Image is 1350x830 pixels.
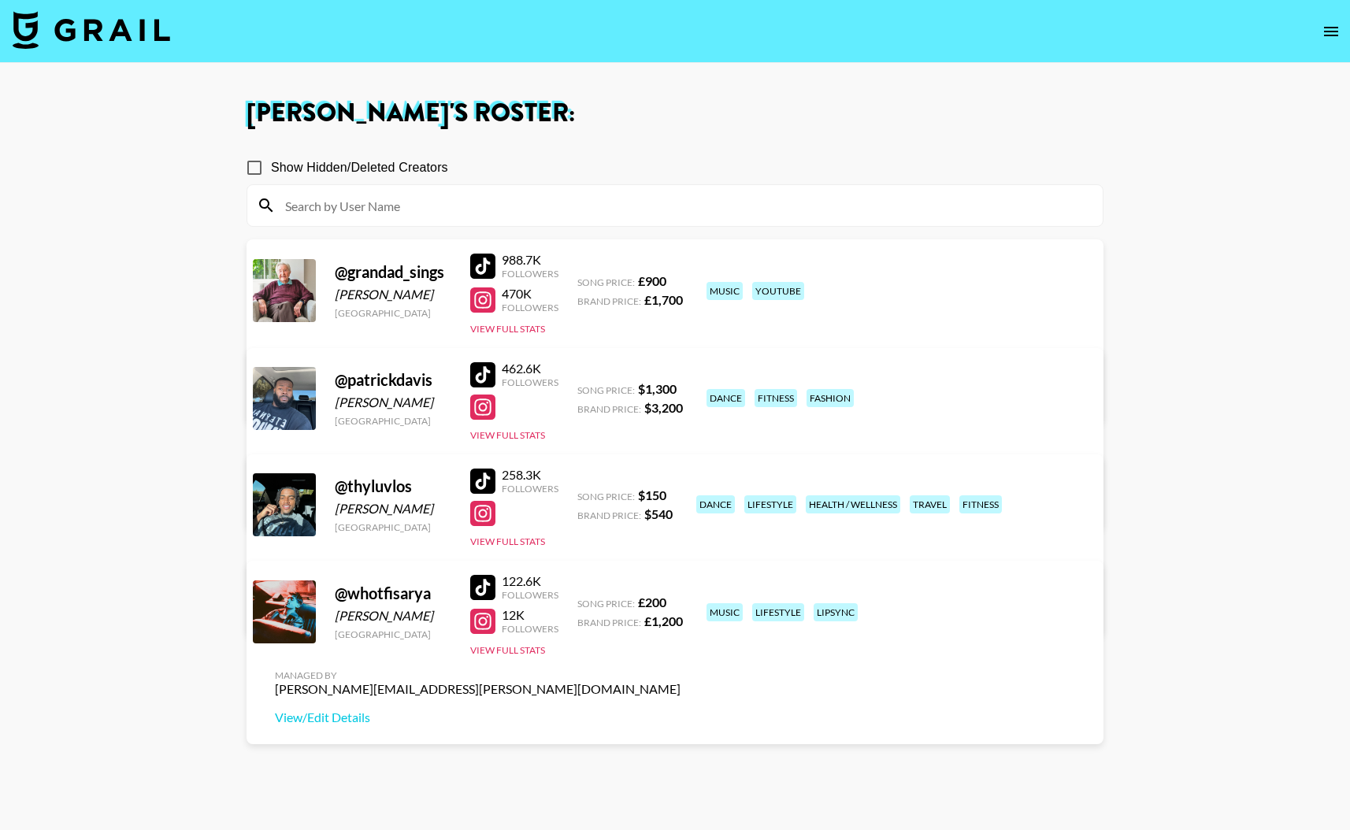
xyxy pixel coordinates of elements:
[335,584,451,603] div: @ whotfisarya
[502,268,558,280] div: Followers
[502,286,558,302] div: 470K
[247,101,1103,126] h1: [PERSON_NAME] 's Roster:
[13,11,170,49] img: Grail Talent
[275,669,681,681] div: Managed By
[502,376,558,388] div: Followers
[814,603,858,621] div: lipsync
[638,273,666,288] strong: £ 900
[335,395,451,410] div: [PERSON_NAME]
[644,400,683,415] strong: $ 3,200
[910,495,950,513] div: travel
[752,282,804,300] div: youtube
[335,476,451,496] div: @ thyluvlos
[502,573,558,589] div: 122.6K
[644,292,683,307] strong: £ 1,700
[335,262,451,282] div: @ grandad_sings
[502,252,558,268] div: 988.7K
[577,617,641,628] span: Brand Price:
[638,487,666,502] strong: $ 150
[502,589,558,601] div: Followers
[707,282,743,300] div: music
[470,644,545,656] button: View Full Stats
[638,381,677,396] strong: $ 1,300
[744,495,796,513] div: lifestyle
[577,403,641,415] span: Brand Price:
[807,389,854,407] div: fashion
[335,415,451,427] div: [GEOGRAPHIC_DATA]
[502,483,558,495] div: Followers
[470,429,545,441] button: View Full Stats
[577,598,635,610] span: Song Price:
[502,467,558,483] div: 258.3K
[335,608,451,624] div: [PERSON_NAME]
[502,361,558,376] div: 462.6K
[644,506,673,521] strong: $ 540
[806,495,900,513] div: health / wellness
[335,628,451,640] div: [GEOGRAPHIC_DATA]
[502,607,558,623] div: 12K
[577,384,635,396] span: Song Price:
[644,613,683,628] strong: £ 1,200
[470,535,545,547] button: View Full Stats
[638,595,666,610] strong: £ 200
[470,323,545,335] button: View Full Stats
[335,370,451,390] div: @ patrickdavis
[577,276,635,288] span: Song Price:
[1315,16,1347,47] button: open drawer
[271,158,448,177] span: Show Hidden/Deleted Creators
[335,287,451,302] div: [PERSON_NAME]
[502,302,558,313] div: Followers
[335,521,451,533] div: [GEOGRAPHIC_DATA]
[502,623,558,635] div: Followers
[335,501,451,517] div: [PERSON_NAME]
[335,307,451,319] div: [GEOGRAPHIC_DATA]
[755,389,797,407] div: fitness
[577,509,641,521] span: Brand Price:
[577,295,641,307] span: Brand Price:
[707,389,745,407] div: dance
[752,603,804,621] div: lifestyle
[276,193,1093,218] input: Search by User Name
[275,710,681,725] a: View/Edit Details
[275,681,681,697] div: [PERSON_NAME][EMAIL_ADDRESS][PERSON_NAME][DOMAIN_NAME]
[707,603,743,621] div: music
[959,495,1002,513] div: fitness
[577,491,635,502] span: Song Price:
[696,495,735,513] div: dance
